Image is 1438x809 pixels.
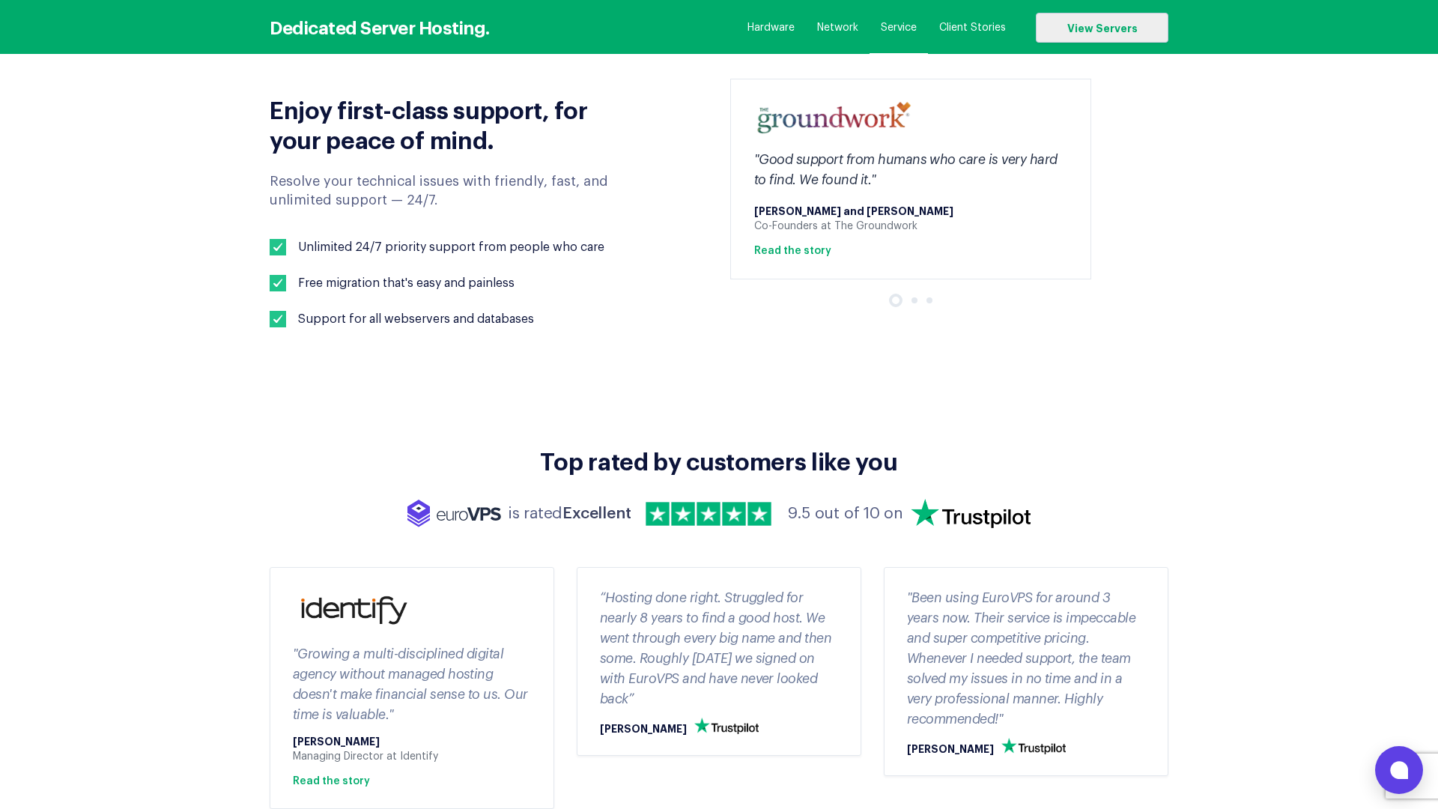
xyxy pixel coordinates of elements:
[907,740,1145,756] div: [PERSON_NAME]
[754,221,1070,231] div: Co-Founders at The Groundwork
[270,312,631,327] li: Support for all webservers and databases
[293,643,531,724] div: "Growing a multi-disciplined digital agency without managed hosting doesn't make financial sense ...
[754,99,914,136] img: groundwork.png
[694,718,759,733] img: trustpilot-vector-logo.png
[270,94,631,154] h2: Enjoy first-class support, for your peace of mind.
[270,240,631,255] li: Unlimited 24/7 priority support from people who care
[907,587,1145,728] div: "Been using EuroVPS for around 3 years now. Their service is impeccable and super competitive pri...
[509,502,631,526] span: is rated
[817,20,858,35] a: Network
[293,776,370,787] a: Read the story
[270,445,1168,475] h2: Top rated by customers like you
[754,148,1070,189] div: "Good support from humans who care is very hard to find. We found it."
[747,20,795,35] a: Hardware
[293,587,411,631] img: identify-logo-2.png
[1375,746,1423,794] button: Open chat window
[270,172,631,210] div: Resolve your technical issues with friendly, fast, and unlimited support — 24/7.
[788,502,903,526] span: 9.5 out of 10 on
[562,506,631,521] b: Excellent
[600,587,838,708] div: “Hosting done right. Struggled for nearly 8 years to find a good host. We went through every big ...
[270,16,490,37] h3: Dedicated Server Hosting.
[939,20,1006,35] a: Client Stories
[600,720,838,736] div: [PERSON_NAME]
[293,736,531,746] div: [PERSON_NAME]
[754,246,831,256] a: Read the story
[293,751,531,762] div: Managing Director at Identify
[270,276,631,291] li: Free migration that's easy and painless
[1001,738,1066,754] img: trustpilot-vector-logo.png
[754,205,1070,216] div: [PERSON_NAME] and [PERSON_NAME]
[881,20,917,35] a: Service
[1036,13,1168,43] a: View Servers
